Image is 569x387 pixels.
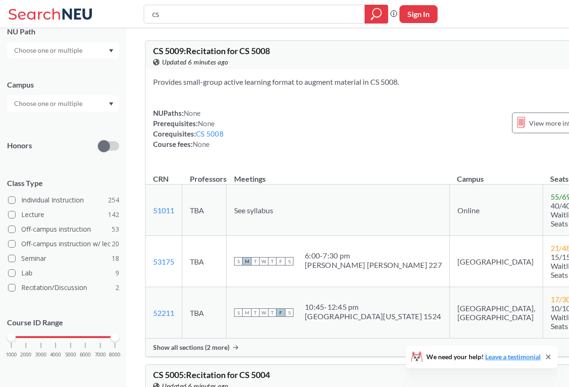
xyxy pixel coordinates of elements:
span: T [251,257,260,266]
label: Off-campus instruction w/ lec [8,238,119,250]
div: Dropdown arrow [7,42,119,58]
label: Individual Instruction [8,194,119,206]
span: 7000 [95,352,106,357]
span: None [193,140,210,148]
span: M [243,308,251,317]
span: S [285,257,293,266]
svg: Dropdown arrow [109,49,114,53]
span: 1000 [6,352,17,357]
td: TBA [182,287,227,339]
td: Online [449,185,543,236]
span: S [234,257,243,266]
a: 51011 [153,206,174,215]
div: [PERSON_NAME] [PERSON_NAME] 227 [305,260,442,270]
span: See syllabus [234,206,273,215]
div: Campus [7,80,119,90]
span: 9 [115,268,119,278]
a: 52211 [153,308,174,317]
input: Choose one or multiple [9,45,89,56]
label: Recitation/Discussion [8,282,119,294]
span: CS 5009 : Recitation for CS 5008 [153,46,270,56]
span: 254 [108,195,119,205]
input: Choose one or multiple [9,98,89,109]
td: [GEOGRAPHIC_DATA], [GEOGRAPHIC_DATA] [449,287,543,339]
span: S [234,308,243,317]
span: None [198,119,215,128]
span: 20 [112,239,119,249]
span: T [251,308,260,317]
span: Class Type [7,178,119,188]
div: NUPaths: Prerequisites: Corequisites: Course fees: [153,108,224,149]
span: CS 5005 : Recitation for CS 5004 [153,370,270,380]
td: TBA [182,236,227,287]
div: 6:00 - 7:30 pm [305,251,442,260]
span: 2 [115,282,119,293]
span: 5000 [65,352,76,357]
th: Meetings [227,164,450,185]
td: TBA [182,185,227,236]
span: We need your help! [426,354,541,360]
span: S [285,308,293,317]
span: W [260,257,268,266]
span: 142 [108,210,119,220]
span: 18 [112,253,119,264]
span: T [268,257,276,266]
span: Show all sections (2 more) [153,343,229,352]
label: Lecture [8,209,119,221]
span: Updated 6 minutes ago [162,57,228,67]
a: Leave a testimonial [485,353,541,361]
svg: magnifying glass [371,8,382,21]
th: Professors [182,164,227,185]
label: Seminar [8,252,119,265]
div: Dropdown arrow [7,96,119,112]
p: Course ID Range [7,317,119,328]
label: Off-campus instruction [8,223,119,235]
label: Lab [8,267,119,279]
span: 2000 [20,352,32,357]
input: Class, professor, course number, "phrase" [151,6,358,22]
span: M [243,257,251,266]
span: 8000 [109,352,121,357]
p: Honors [7,140,32,151]
th: Campus [449,164,543,185]
span: 53 [112,224,119,234]
span: F [276,308,285,317]
td: [GEOGRAPHIC_DATA] [449,236,543,287]
span: 3000 [35,352,47,357]
button: Sign In [399,5,438,23]
span: 4000 [50,352,61,357]
a: CS 5008 [196,129,224,138]
span: 6000 [80,352,91,357]
span: F [276,257,285,266]
div: 10:45 - 12:45 pm [305,302,441,312]
div: magnifying glass [365,5,388,24]
div: NU Path [7,26,119,37]
a: 53175 [153,257,174,266]
span: T [268,308,276,317]
div: [GEOGRAPHIC_DATA][US_STATE] 1524 [305,312,441,321]
div: CRN [153,174,169,184]
svg: Dropdown arrow [109,102,114,106]
span: None [184,109,201,117]
span: W [260,308,268,317]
